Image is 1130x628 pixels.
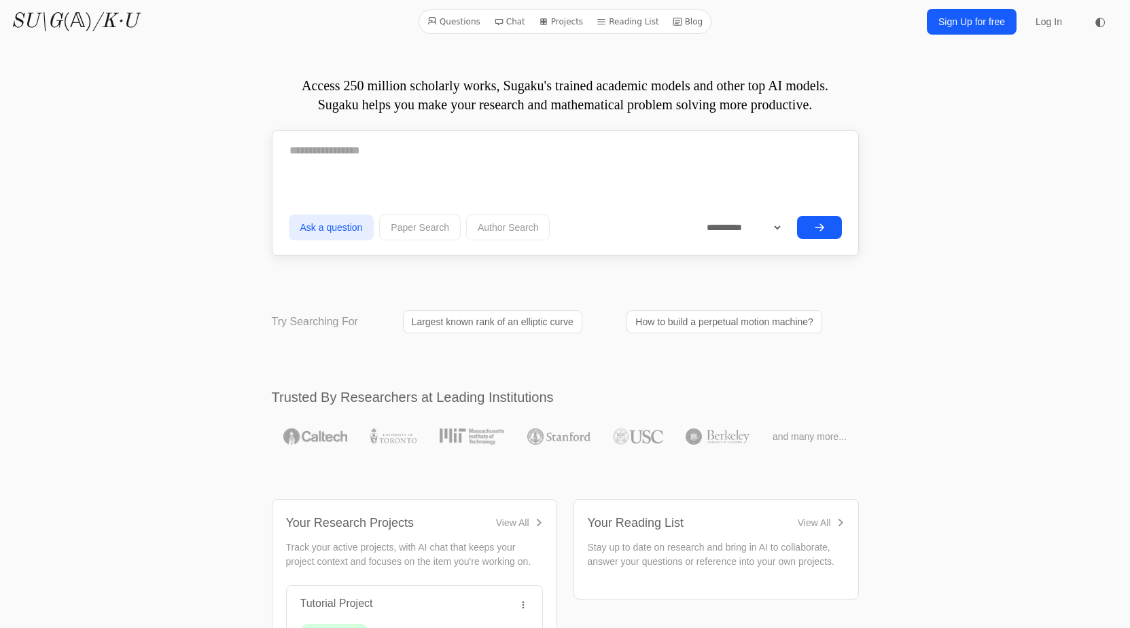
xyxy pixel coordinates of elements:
[773,430,847,443] span: and many more...
[11,12,63,32] i: SU\G
[440,428,504,445] img: MIT
[798,516,831,530] div: View All
[466,215,550,240] button: Author Search
[1027,10,1070,34] a: Log In
[591,13,665,31] a: Reading List
[927,9,1017,35] a: Sign Up for free
[272,388,859,407] h2: Trusted By Researchers at Leading Institutions
[370,428,417,445] img: University of Toronto
[667,13,709,31] a: Blog
[798,516,845,530] a: View All
[496,516,543,530] a: View All
[1087,8,1114,35] button: ◐
[626,310,822,333] a: How to build a perpetual motion machine?
[527,428,590,445] img: Stanford
[496,516,529,530] div: View All
[613,428,663,445] img: USC
[283,428,347,445] img: Caltech
[289,215,374,240] button: Ask a question
[272,314,358,330] p: Try Searching For
[1095,16,1106,28] span: ◐
[286,513,414,532] div: Your Research Projects
[11,10,138,34] a: SU\G(𝔸)/K·U
[489,13,531,31] a: Chat
[286,540,543,569] p: Track your active projects, with AI chat that keeps your project context and focuses on the item ...
[403,310,582,333] a: Largest known rank of an elliptic curve
[686,428,749,445] img: UC Berkeley
[272,76,859,114] p: Access 250 million scholarly works, Sugaku's trained academic models and other top AI models. Sug...
[92,12,138,32] i: /K·U
[588,540,845,569] p: Stay up to date on research and bring in AI to collaborate, answer your questions or reference in...
[300,597,373,609] a: Tutorial Project
[422,13,486,31] a: Questions
[379,215,461,240] button: Paper Search
[588,513,684,532] div: Your Reading List
[533,13,588,31] a: Projects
